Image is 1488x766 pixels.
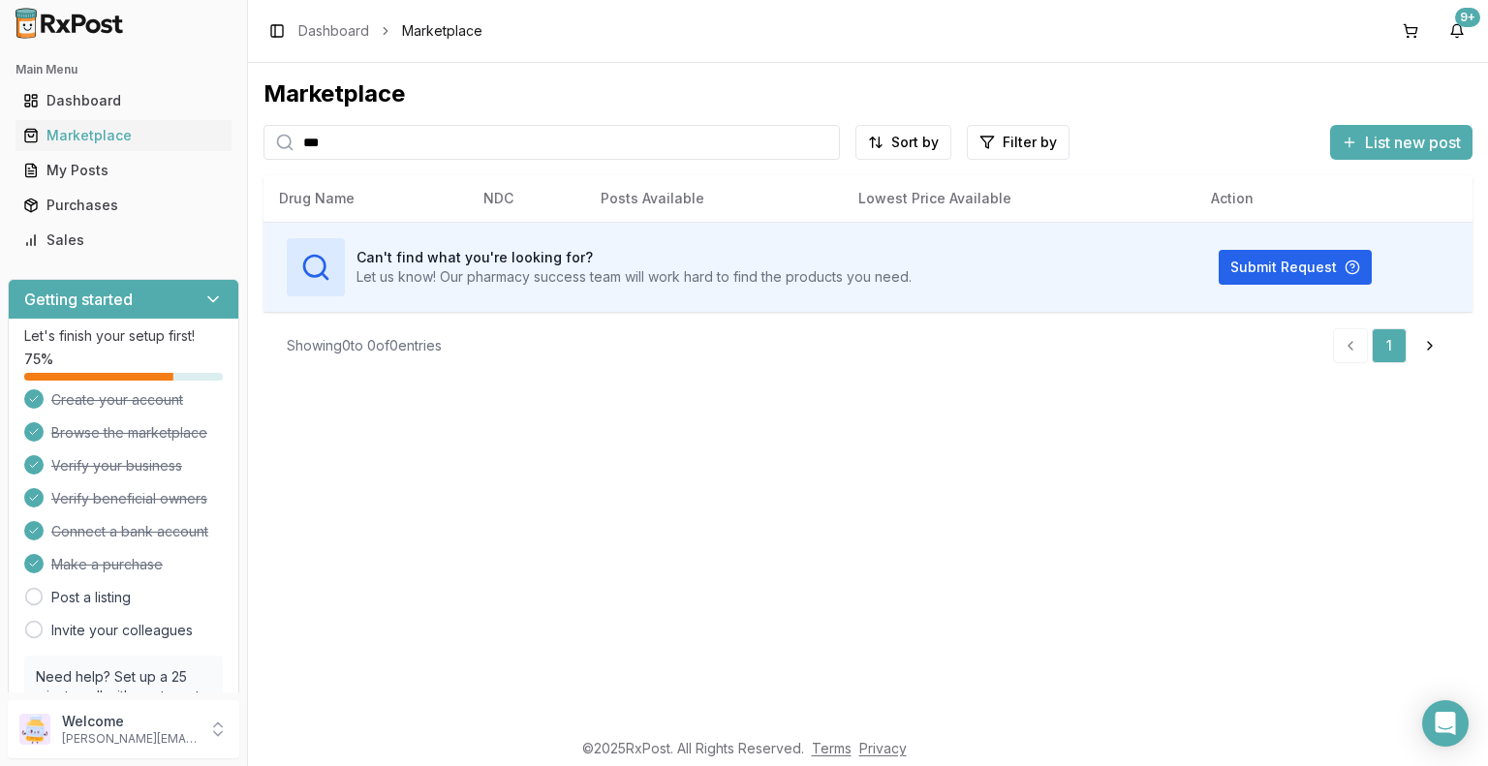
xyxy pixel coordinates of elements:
[891,133,939,152] span: Sort by
[15,62,232,77] h2: Main Menu
[298,21,369,41] a: Dashboard
[287,336,442,355] div: Showing 0 to 0 of 0 entries
[24,288,133,311] h3: Getting started
[402,21,482,41] span: Marketplace
[8,225,239,256] button: Sales
[51,390,183,410] span: Create your account
[23,126,224,145] div: Marketplace
[51,588,131,607] a: Post a listing
[1365,131,1461,154] span: List new post
[23,161,224,180] div: My Posts
[36,667,211,725] p: Need help? Set up a 25 minute call with our team to set up.
[19,714,50,745] img: User avatar
[23,91,224,110] div: Dashboard
[51,423,207,443] span: Browse the marketplace
[8,8,132,39] img: RxPost Logo
[356,267,912,287] p: Let us know! Our pharmacy success team will work hard to find the products you need.
[812,740,852,756] a: Terms
[62,731,197,747] p: [PERSON_NAME][EMAIL_ADDRESS][DOMAIN_NAME]
[24,350,53,369] span: 75 %
[51,489,207,508] span: Verify beneficial owners
[51,456,182,475] span: Verify your business
[263,175,468,222] th: Drug Name
[1330,125,1472,160] button: List new post
[51,522,208,541] span: Connect a bank account
[585,175,843,222] th: Posts Available
[8,120,239,151] button: Marketplace
[62,712,197,731] p: Welcome
[15,118,232,153] a: Marketplace
[15,223,232,258] a: Sales
[1455,8,1480,27] div: 9+
[1003,133,1057,152] span: Filter by
[15,188,232,223] a: Purchases
[1330,135,1472,154] a: List new post
[15,153,232,188] a: My Posts
[298,21,482,41] nav: breadcrumb
[24,326,223,346] p: Let's finish your setup first!
[1333,328,1449,363] nav: pagination
[23,230,224,250] div: Sales
[15,83,232,118] a: Dashboard
[51,621,193,640] a: Invite your colleagues
[8,155,239,186] button: My Posts
[967,125,1069,160] button: Filter by
[468,175,585,222] th: NDC
[1372,328,1407,363] a: 1
[51,555,163,574] span: Make a purchase
[859,740,907,756] a: Privacy
[263,78,1472,109] div: Marketplace
[356,248,912,267] h3: Can't find what you're looking for?
[23,196,224,215] div: Purchases
[1195,175,1472,222] th: Action
[8,190,239,221] button: Purchases
[8,85,239,116] button: Dashboard
[1441,15,1472,46] button: 9+
[1410,328,1449,363] a: Go to next page
[843,175,1195,222] th: Lowest Price Available
[855,125,951,160] button: Sort by
[1422,700,1469,747] div: Open Intercom Messenger
[1219,250,1372,285] button: Submit Request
